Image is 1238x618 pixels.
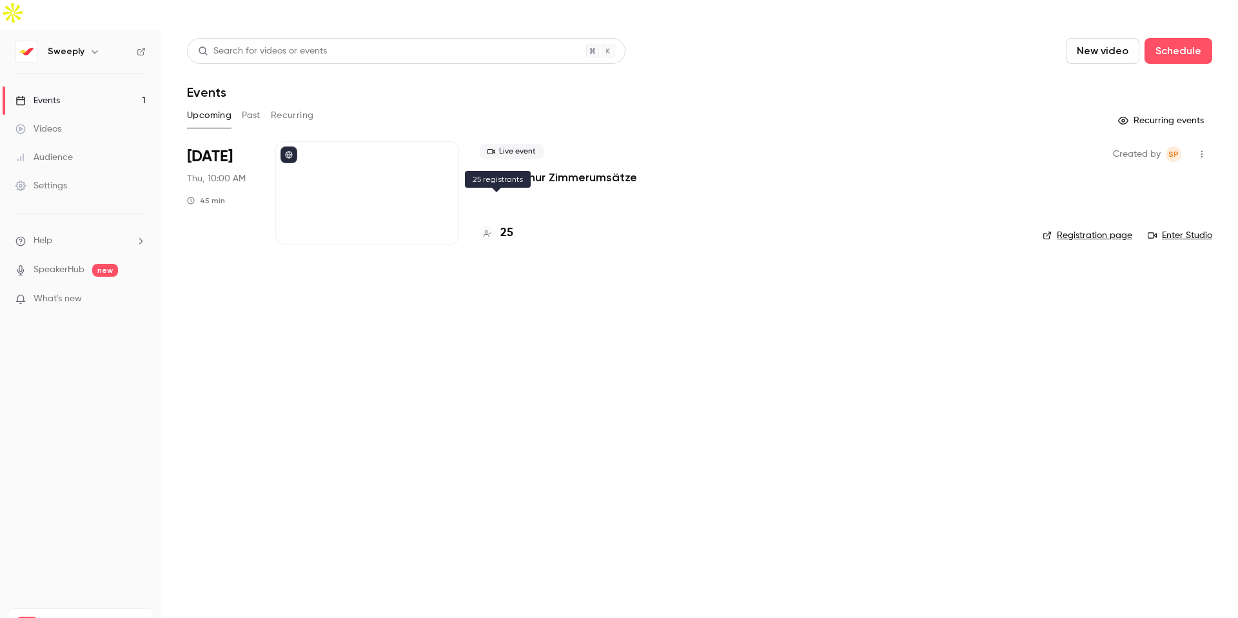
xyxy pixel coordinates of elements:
[480,224,513,242] a: 25
[15,234,146,248] li: help-dropdown-opener
[1043,229,1132,242] a: Registration page
[16,41,37,62] img: Sweeply
[187,85,226,100] h1: Events
[1168,146,1179,162] span: SP
[1113,146,1161,162] span: Created by
[34,263,84,277] a: SpeakerHub
[48,45,84,58] h6: Sweeply
[187,172,246,185] span: Thu, 10:00 AM
[1148,229,1212,242] a: Enter Studio
[1112,110,1212,131] button: Recurring events
[187,146,233,167] span: [DATE]
[187,105,231,126] button: Upcoming
[187,195,225,206] div: 45 min
[15,94,60,107] div: Events
[15,151,73,164] div: Audience
[15,179,67,192] div: Settings
[271,105,314,126] button: Recurring
[15,123,61,135] div: Videos
[480,170,637,185] a: Mehr als nur Zimmerumsätze
[1166,146,1181,162] span: Sweeply Partnerships
[92,264,118,277] span: new
[500,224,513,242] h4: 25
[187,141,255,244] div: Sep 18 Thu, 11:00 AM (Europe/Berlin)
[1145,38,1212,64] button: Schedule
[480,144,544,159] span: Live event
[34,292,82,306] span: What's new
[242,105,260,126] button: Past
[1066,38,1139,64] button: New video
[34,234,52,248] span: Help
[198,45,327,58] div: Search for videos or events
